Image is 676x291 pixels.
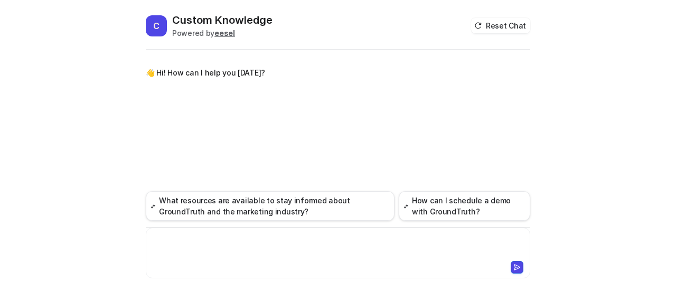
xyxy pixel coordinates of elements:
[471,18,530,33] button: Reset Chat
[172,13,273,27] h2: Custom Knowledge
[399,191,530,221] button: How can I schedule a demo with GroundTruth?
[172,27,273,39] div: Powered by
[146,67,265,79] p: 👋 Hi! How can I help you [DATE]?
[146,15,167,36] span: C
[146,191,395,221] button: What resources are available to stay informed about GroundTruth and the marketing industry?
[214,29,235,37] b: eesel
